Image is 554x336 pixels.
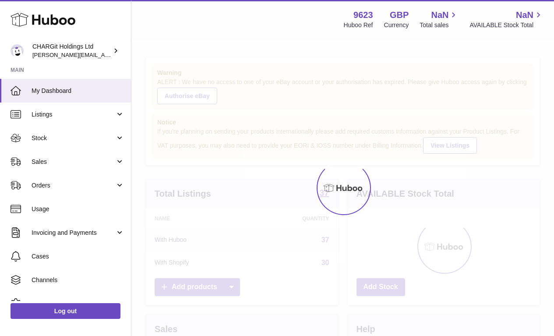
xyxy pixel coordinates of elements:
span: AVAILABLE Stock Total [469,21,543,29]
span: Settings [32,300,124,308]
span: Channels [32,276,124,284]
div: CHARGit Holdings Ltd [32,42,111,59]
a: NaN Total sales [420,9,459,29]
span: Usage [32,205,124,213]
a: Log out [11,303,120,319]
span: NaN [431,9,448,21]
span: [PERSON_NAME][EMAIL_ADDRESS][DOMAIN_NAME] [32,51,176,58]
span: NaN [516,9,533,21]
span: My Dashboard [32,87,124,95]
span: Sales [32,158,115,166]
strong: 9623 [353,9,373,21]
span: Stock [32,134,115,142]
div: Huboo Ref [344,21,373,29]
strong: GBP [390,9,409,21]
span: Total sales [420,21,459,29]
span: Listings [32,110,115,119]
span: Orders [32,181,115,190]
img: francesca@chargit.co.uk [11,44,24,57]
span: Cases [32,252,124,261]
span: Invoicing and Payments [32,229,115,237]
a: NaN AVAILABLE Stock Total [469,9,543,29]
div: Currency [384,21,409,29]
